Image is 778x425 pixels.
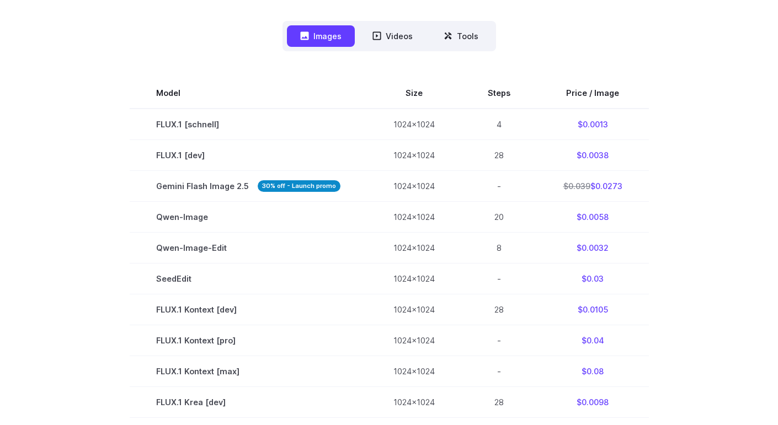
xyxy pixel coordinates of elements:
[130,325,367,356] td: FLUX.1 Kontext [pro]
[537,325,649,356] td: $0.04
[287,25,355,47] button: Images
[537,294,649,325] td: $0.0105
[367,139,461,170] td: 1024x1024
[461,387,537,418] td: 28
[537,139,649,170] td: $0.0038
[537,356,649,387] td: $0.08
[430,25,492,47] button: Tools
[130,233,367,263] td: Qwen-Image-Edit
[563,181,590,191] s: $0.039
[537,171,649,202] td: $0.0273
[367,325,461,356] td: 1024x1024
[156,180,340,192] span: Gemini Flash Image 2.5
[537,109,649,140] td: $0.0013
[130,263,367,294] td: SeedEdit
[461,202,537,233] td: 20
[367,233,461,263] td: 1024x1024
[367,78,461,109] th: Size
[461,263,537,294] td: -
[130,294,367,325] td: FLUX.1 Kontext [dev]
[461,325,537,356] td: -
[130,109,367,140] td: FLUX.1 [schnell]
[367,202,461,233] td: 1024x1024
[130,78,367,109] th: Model
[461,356,537,387] td: -
[537,233,649,263] td: $0.0032
[461,171,537,202] td: -
[367,356,461,387] td: 1024x1024
[359,25,426,47] button: Videos
[130,387,367,418] td: FLUX.1 Krea [dev]
[537,78,649,109] th: Price / Image
[367,109,461,140] td: 1024x1024
[130,356,367,387] td: FLUX.1 Kontext [max]
[461,109,537,140] td: 4
[537,263,649,294] td: $0.03
[461,139,537,170] td: 28
[130,139,367,170] td: FLUX.1 [dev]
[258,180,340,192] strong: 30% off - Launch promo
[367,263,461,294] td: 1024x1024
[537,387,649,418] td: $0.0098
[367,387,461,418] td: 1024x1024
[367,294,461,325] td: 1024x1024
[461,233,537,263] td: 8
[130,202,367,233] td: Qwen-Image
[461,294,537,325] td: 28
[461,78,537,109] th: Steps
[367,171,461,202] td: 1024x1024
[537,202,649,233] td: $0.0058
